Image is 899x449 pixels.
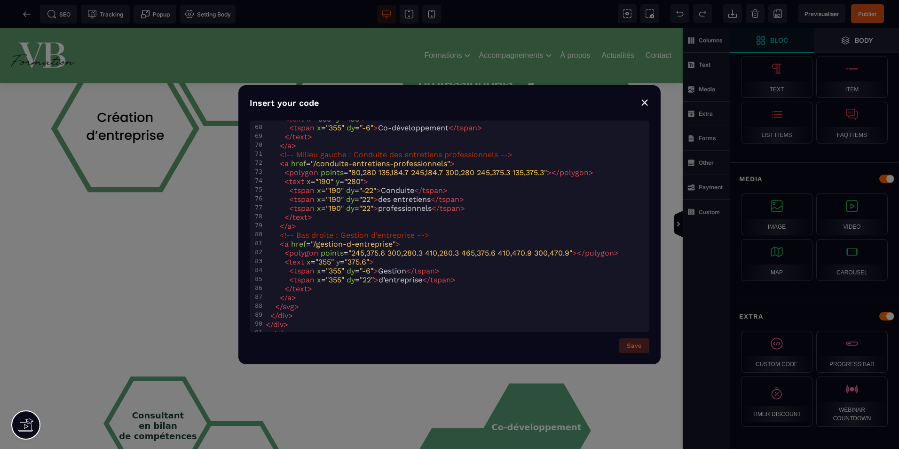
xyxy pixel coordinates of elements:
span: a [287,222,292,231]
span: "375.6" [345,257,369,266]
span: > [589,168,593,177]
span: dy [347,123,355,132]
span: = = d’entreprise [266,275,456,284]
a: Actualités [601,21,634,33]
span: > [395,240,400,249]
span: div [278,311,288,320]
div: 84 [250,266,264,273]
span: tspan [294,123,315,132]
span: href [291,240,306,249]
span: a [284,159,289,168]
img: 86a4aa658127570b91344bfc39bbf4eb_Blanc_sur_fond_vert.png [8,4,78,51]
div: 80 [250,231,264,238]
span: y [336,177,339,186]
span: = [266,168,593,177]
span: > [308,132,312,141]
span: < [289,186,294,195]
span: = = Co-développement [266,123,482,132]
a: Contact [646,21,671,33]
span: < [289,204,294,213]
span: > [294,302,299,311]
span: < [284,257,289,266]
a: Formations [424,21,462,33]
span: > [292,222,296,231]
div: 90 [250,320,264,327]
span: tspan [422,186,443,195]
div: 83 [250,257,264,265]
span: tspan [294,275,315,284]
span: "22" [360,275,374,284]
span: tspan [430,275,451,284]
span: </ [406,266,414,275]
span: a [284,240,289,249]
span: dy [347,266,355,275]
span: </ [275,302,283,311]
span: > [614,249,619,257]
span: x [317,204,321,213]
span: tspan [439,195,459,204]
div: 72 [250,159,264,166]
span: dy [346,204,355,213]
span: x [317,186,321,195]
span: > [477,123,482,132]
span: </ [270,311,278,320]
a: À propos [560,21,590,33]
span: "/conduite-entretiens-professionnels" [311,159,450,168]
span: > [373,266,378,275]
div: 85 [250,275,264,282]
span: < [284,249,289,257]
div: 70 [250,141,264,148]
span: x [307,257,311,266]
span: > [459,195,464,204]
span: = = professionnels [266,204,465,213]
div: ⨯ [640,96,649,109]
span: "22" [359,195,373,204]
span: x [317,266,321,275]
span: = [266,240,400,249]
span: > [443,186,448,195]
span: "355" [326,266,344,275]
span: tspan [440,204,460,213]
span: ></ [547,168,560,177]
div: 73 [250,168,264,175]
span: = = Conduite [266,186,448,195]
span: text [292,132,308,141]
span: > [373,204,378,213]
span: "80,280 135,184.7 245,184.7 300,280 245,375.3 135,375.3" [348,168,547,177]
span: < [284,168,289,177]
span: y [336,257,340,266]
span: > [373,123,378,132]
span: "245,375.6 300,280.3 410,280.3 465,375.6 410,470.9 300,470.9" [348,249,572,257]
span: tspan [414,266,435,275]
div: 74 [250,177,264,184]
div: 88 [250,302,264,309]
tspan: en bilan [139,393,177,402]
span: dy [347,275,355,284]
span: <!-- Milieu gauche : Conduite des entretiens professionnels --> [280,150,513,159]
span: x [317,123,321,132]
span: x [317,195,321,204]
span: Insert here your custom code [292,254,390,262]
span: text [292,213,308,222]
span: points [321,168,344,177]
span: < [289,123,294,132]
span: = = [266,177,368,186]
button: Save [619,338,649,353]
span: = [266,159,455,168]
span: > [460,204,465,213]
span: > [376,186,381,195]
span: svg [283,302,294,311]
span: tspan [294,186,315,195]
span: "-6" [360,266,373,275]
span: points [321,249,344,257]
span: polygon [560,168,589,177]
span: < [289,195,294,204]
span: text [289,257,304,266]
div: 77 [250,204,264,211]
span: > [308,213,312,222]
span: </ [280,293,287,302]
span: x [307,177,311,186]
div: 68 [250,123,264,130]
span: > [373,195,378,204]
span: "22" [359,204,373,213]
